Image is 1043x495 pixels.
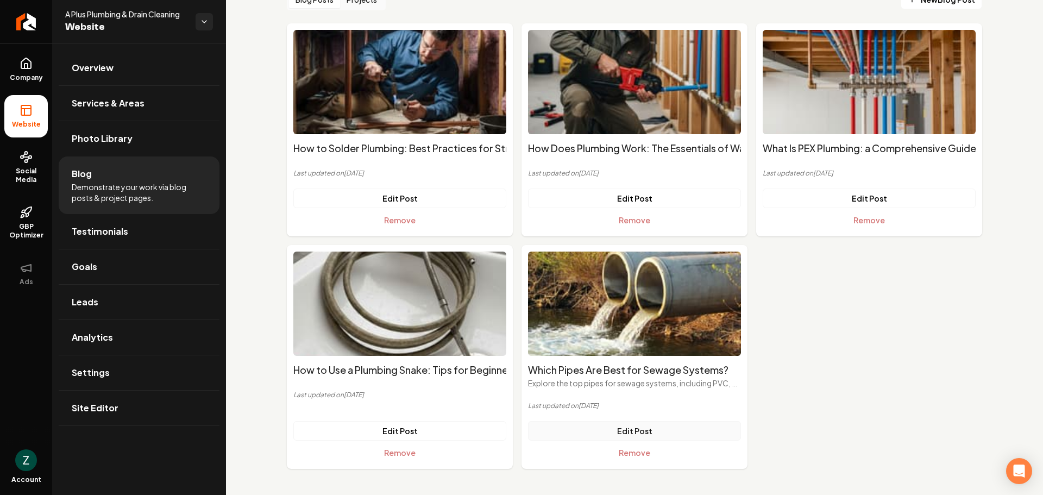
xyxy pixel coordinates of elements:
[763,30,976,134] img: What Is PEX Plumbing: a Comprehensive Guide for Beginners's featured image
[528,378,741,389] p: Explore the top pipes for sewage systems, including PVC, cast iron, clay, ABS, HDPE, and concrete...
[528,30,741,134] img: How Does Plumbing Work: The Essentials of Water Systems's featured image
[72,366,110,379] span: Settings
[72,61,114,74] span: Overview
[293,252,506,356] img: How to Use a Plumbing Snake: Tips for Beginners's featured image
[528,421,741,441] a: Edit Post
[72,181,206,203] span: Demonstrate your work via blog posts & project pages.
[72,296,98,309] span: Leads
[4,142,48,193] a: Social Media
[4,253,48,295] button: Ads
[4,197,48,248] a: GBP Optimizer
[65,9,187,20] span: A Plus Plumbing & Drain Cleaning
[763,189,976,208] a: Edit Post
[528,443,741,462] button: Remove
[59,391,219,425] a: Site Editor
[15,278,37,286] span: Ads
[763,169,976,178] p: Last updated on [DATE]
[5,73,47,82] span: Company
[528,189,741,208] a: Edit Post
[16,13,36,30] img: Rebolt Logo
[11,475,41,484] span: Account
[72,97,144,110] span: Services & Areas
[15,449,37,471] img: Zach D
[59,355,219,390] a: Settings
[72,132,133,145] span: Photo Library
[72,402,118,415] span: Site Editor
[763,210,976,230] button: Remove
[59,51,219,85] a: Overview
[293,141,506,156] h2: How to Solder Plumbing: Best Practices for Strong Connections
[72,260,97,273] span: Goals
[4,222,48,240] span: GBP Optimizer
[72,167,92,180] span: Blog
[59,86,219,121] a: Services & Areas
[59,249,219,284] a: Goals
[59,214,219,249] a: Testimonials
[293,421,506,441] a: Edit Post
[528,402,741,410] p: Last updated on [DATE]
[15,449,37,471] button: Open user button
[65,20,187,35] span: Website
[4,167,48,184] span: Social Media
[528,252,741,356] img: Which Pipes Are Best for Sewage Systems?'s featured image
[4,48,48,91] a: Company
[59,121,219,156] a: Photo Library
[1006,458,1032,484] div: Open Intercom Messenger
[763,141,976,156] h2: What Is PEX Plumbing: a Comprehensive Guide for Beginners
[59,285,219,319] a: Leads
[59,320,219,355] a: Analytics
[293,189,506,208] a: Edit Post
[293,391,506,399] p: Last updated on [DATE]
[293,362,506,378] h2: How to Use a Plumbing Snake: Tips for Beginners
[293,443,506,462] button: Remove
[8,120,45,129] span: Website
[293,30,506,134] img: How to Solder Plumbing: Best Practices for Strong Connections's featured image
[528,210,741,230] button: Remove
[528,141,741,156] h2: How Does Plumbing Work: The Essentials of Water Systems
[528,169,741,178] p: Last updated on [DATE]
[72,331,113,344] span: Analytics
[293,210,506,230] button: Remove
[72,225,128,238] span: Testimonials
[293,169,506,178] p: Last updated on [DATE]
[528,362,741,378] h2: Which Pipes Are Best for Sewage Systems?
